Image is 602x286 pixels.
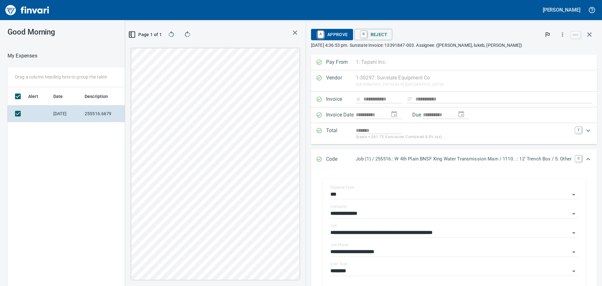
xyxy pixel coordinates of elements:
button: [PERSON_NAME] [541,5,582,15]
button: AApprove [311,29,353,40]
button: Open [569,209,578,218]
p: Code [326,155,356,164]
h5: [PERSON_NAME] [543,7,580,13]
a: C [575,155,582,162]
a: R [361,31,367,38]
td: 255516.6679 [82,105,139,122]
td: [DATE] [51,105,82,122]
span: Alert [28,93,38,100]
span: Close invoice [569,27,597,42]
p: My Expenses [8,52,37,60]
span: Approve [316,29,348,40]
button: Flag [541,28,554,41]
p: Job (1) / 255516.: W 4th Plain BNSF Xing Water Transmission Main / 1110. .: 12' Trench Box / 5: O... [356,155,572,163]
h3: Good Morning [8,28,141,36]
a: A [318,31,324,38]
label: Job [330,224,337,228]
img: Finvari [4,3,51,18]
label: Cost Type [330,262,347,266]
label: Job Phase [330,243,348,247]
button: RReject [354,29,392,40]
p: [DATE] 4:36:53 pm. Sunstate Invoice: 13391847-003. Assignee: ([PERSON_NAME], lukeb, [PERSON_NAME]) [311,42,597,48]
label: Company [330,205,347,208]
button: More [556,28,569,41]
nav: breadcrumb [8,52,37,60]
span: Description [85,93,116,100]
button: Open [569,190,578,199]
a: esc [571,31,580,38]
span: Alert [28,93,46,100]
p: (basis + $61.75 Vancouver Combined 8.8% tax) [356,134,572,140]
button: Open [569,248,578,256]
span: Description [85,93,108,100]
p: Drag a column heading here to group the table [15,74,107,80]
button: Page 1 of 1 [130,29,161,40]
span: Reject [359,29,387,40]
p: Total [326,127,356,140]
div: Expand [311,149,597,170]
button: Open [569,267,578,276]
span: Date [53,93,63,100]
div: Expand [311,123,597,144]
span: Date [53,93,71,100]
span: Page 1 of 1 [133,31,159,39]
button: Open [569,229,578,237]
a: T [575,127,582,133]
label: Expense Type [330,186,354,189]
